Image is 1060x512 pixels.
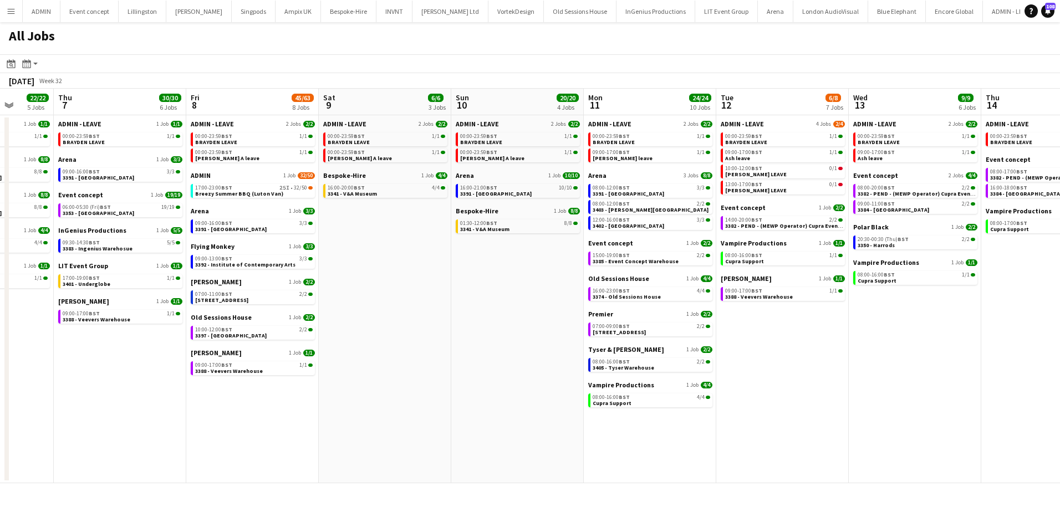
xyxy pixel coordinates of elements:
[695,1,758,22] button: LIT Event Group
[166,1,232,22] button: [PERSON_NAME]
[793,1,868,22] button: London AudioVisual
[37,76,64,85] span: Week 32
[1045,3,1056,10] span: 108
[544,1,616,22] button: Old Sessions House
[983,1,1042,22] button: ADMIN - LEAVE
[232,1,276,22] button: Singpods
[23,1,60,22] button: ADMIN
[276,1,321,22] button: Ampix UK
[758,1,793,22] button: Arena
[321,1,376,22] button: Bespoke-Hire
[616,1,695,22] button: InGenius Productions
[488,1,544,22] button: VortekDesign
[868,1,926,22] button: Blue Elephant
[119,1,166,22] button: Lillingston
[9,75,34,86] div: [DATE]
[1041,4,1054,18] a: 108
[60,1,119,22] button: Event concept
[412,1,488,22] button: [PERSON_NAME] Ltd
[926,1,983,22] button: Encore Global
[376,1,412,22] button: INVNT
